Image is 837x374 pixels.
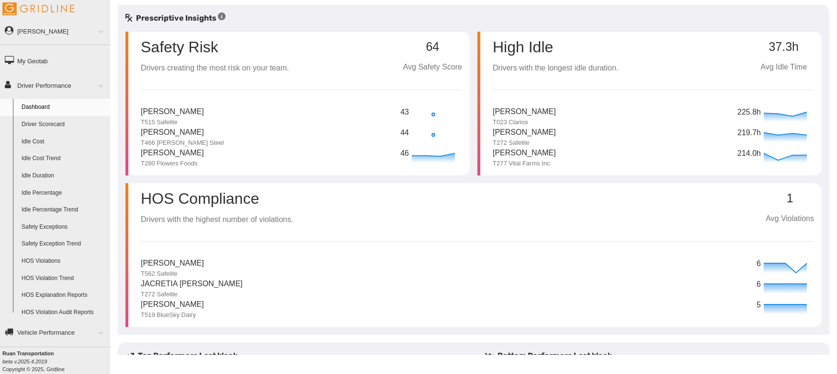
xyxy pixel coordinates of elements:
[493,127,556,139] p: [PERSON_NAME]
[141,147,204,159] p: [PERSON_NAME]
[2,2,74,15] img: Gridline
[737,106,761,118] p: 225.8h
[17,304,110,321] a: HOS Violation Audit Reports
[17,253,110,270] a: HOS Violations
[753,40,814,54] p: 37.3h
[141,118,204,127] p: T515 Safelite
[141,127,224,139] p: [PERSON_NAME]
[493,159,556,168] p: T277 Vital Farms Inc
[2,359,47,364] i: beta v.2025.4.2019
[141,139,224,147] p: T466 [PERSON_NAME] Steel
[493,118,556,127] p: T023 Clarios
[17,219,110,236] a: Safety Exceptions
[17,150,110,167] a: Idle Cost Trend
[737,148,761,160] p: 214.0h
[141,278,243,290] p: Jacretia [PERSON_NAME]
[400,148,409,160] p: 46
[17,116,110,133] a: Driver Scorecard
[2,351,54,356] b: Ruan Transportation
[141,214,293,226] p: Drivers with the highest number of violations.
[141,290,243,299] p: T272 Safelite
[141,299,204,311] p: [PERSON_NAME]
[141,257,204,269] p: [PERSON_NAME]
[766,192,814,205] p: 1
[141,159,204,168] p: T280 Flowers Foods
[125,12,226,24] h5: Prescriptive Insights
[757,299,761,311] p: 5
[141,106,204,118] p: [PERSON_NAME]
[141,191,293,206] p: HOS Compliance
[493,62,618,74] p: Drivers with the longest idle duration.
[485,350,829,362] h5: Bottom Performers Last Week
[403,40,462,54] p: 64
[17,167,110,185] a: Idle Duration
[757,258,761,270] p: 6
[141,311,204,319] p: T519 BlueSky Dairy
[493,39,618,55] p: High Idle
[17,270,110,287] a: HOS Violation Trend
[125,350,470,362] h5: Top Performers Last Week
[17,185,110,202] a: Idle Percentage
[757,279,761,291] p: 6
[403,61,462,73] p: Avg Safety Score
[17,235,110,253] a: Safety Exception Trend
[766,213,814,225] p: Avg Violations
[141,269,204,278] p: T562 Safelite
[141,39,218,55] p: Safety Risk
[753,61,814,73] p: Avg Idle Time
[2,350,110,373] div: Copyright © 2025, Gridline
[400,127,409,139] p: 44
[141,62,289,74] p: Drivers creating the most risk on your team.
[400,106,409,118] p: 43
[17,133,110,151] a: Idle Cost
[493,147,556,159] p: [PERSON_NAME]
[17,99,110,116] a: Dashboard
[17,201,110,219] a: Idle Percentage Trend
[493,139,556,147] p: T272 Safelite
[17,287,110,304] a: HOS Explanation Reports
[493,106,556,118] p: [PERSON_NAME]
[737,127,761,139] p: 219.7h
